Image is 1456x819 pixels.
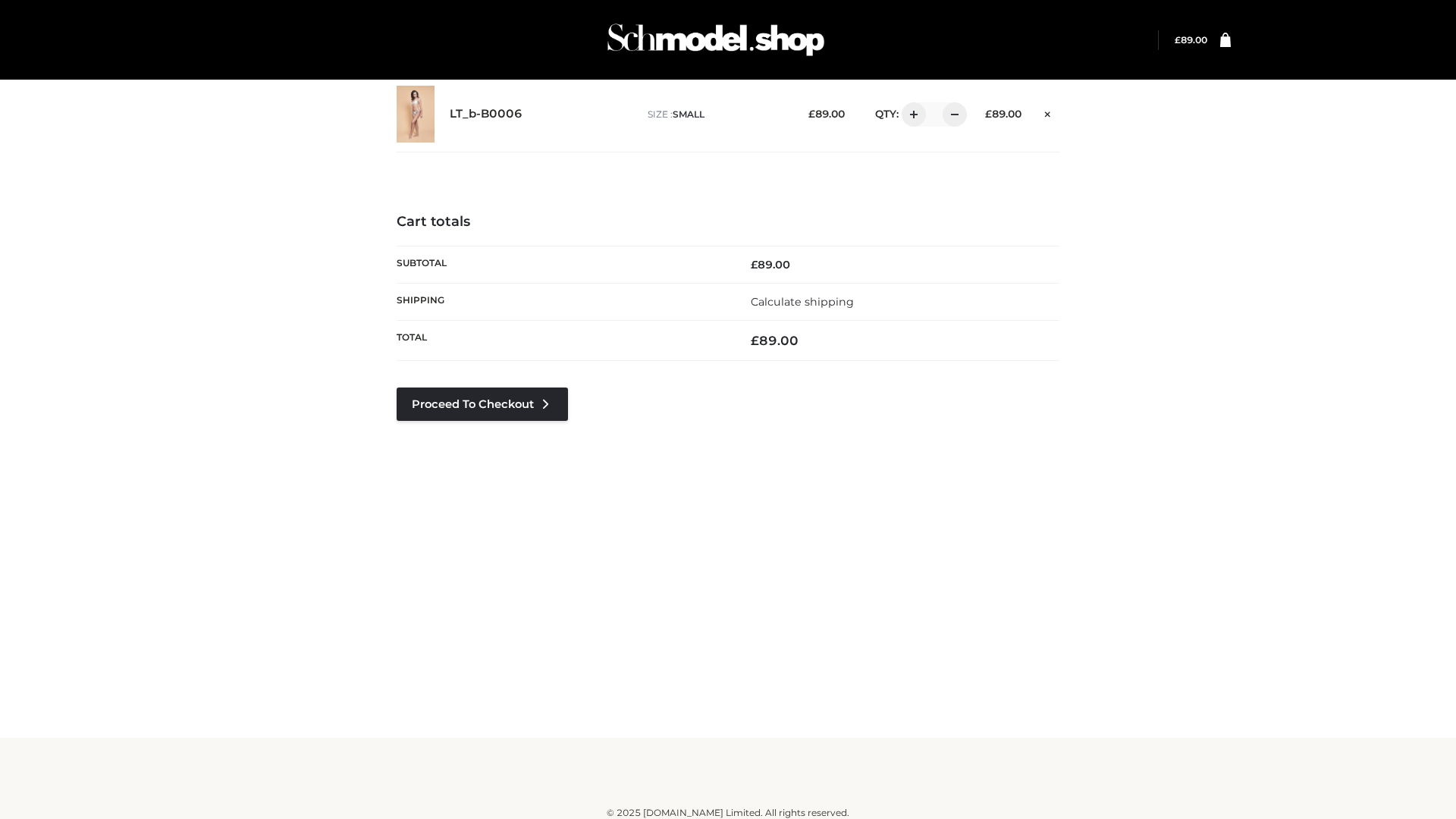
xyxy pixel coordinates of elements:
span: £ [1175,34,1181,45]
h4: Cart totals [397,214,1059,231]
a: Calculate shipping [751,295,854,309]
span: £ [751,333,759,348]
th: Total [397,321,728,361]
bdi: 89.00 [1175,34,1207,45]
th: Shipping [397,283,728,320]
bdi: 89.00 [808,108,845,120]
th: Subtotal [397,246,728,283]
span: £ [751,258,758,271]
a: Proceed to Checkout [397,388,568,421]
span: £ [808,108,815,120]
a: LT_b-B0006 [450,107,522,121]
img: LT_b-B0006 - SMALL [397,86,435,143]
a: Remove this item [1037,102,1059,122]
bdi: 89.00 [751,333,799,348]
span: SMALL [673,108,704,120]
div: QTY: [860,102,962,127]
p: size : [648,108,785,121]
bdi: 89.00 [985,108,1021,120]
span: £ [985,108,992,120]
a: £89.00 [1175,34,1207,45]
bdi: 89.00 [751,258,790,271]
img: Schmodel Admin 964 [602,10,830,70]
